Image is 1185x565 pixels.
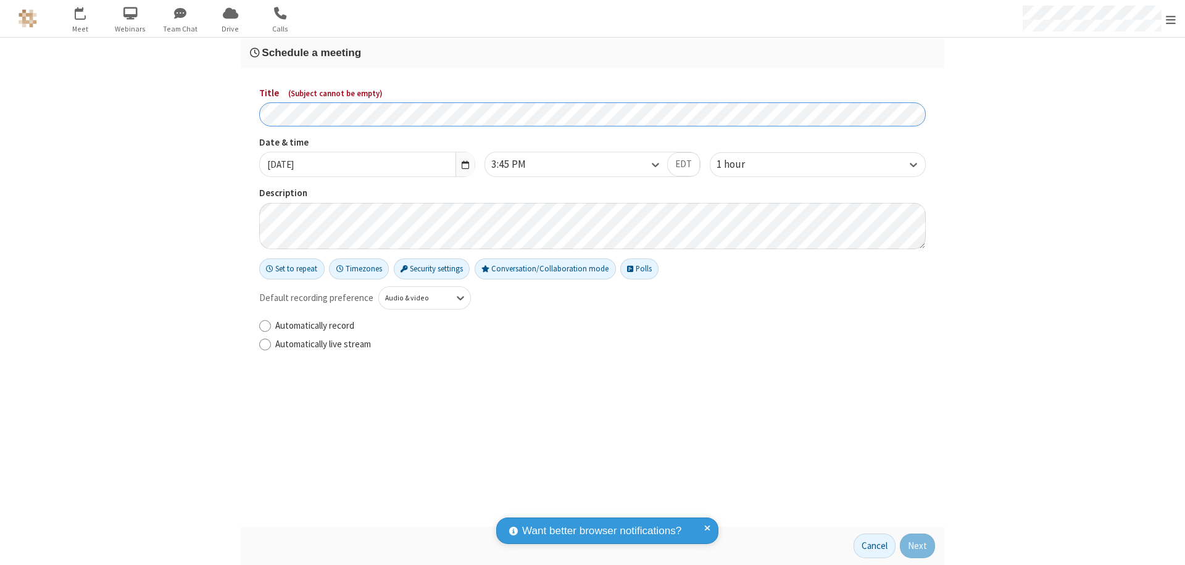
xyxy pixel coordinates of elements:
button: Set to repeat [259,258,325,279]
div: 8 [83,7,91,16]
span: ( Subject cannot be empty ) [288,88,383,99]
span: Calls [257,23,304,35]
button: Timezones [329,258,389,279]
label: Title [259,86,926,101]
label: Description [259,186,926,200]
label: Automatically record [275,319,926,333]
span: Webinars [107,23,154,35]
span: Want better browser notifications? [522,523,681,539]
button: Conversation/Collaboration mode [475,258,616,279]
button: Polls [620,258,659,279]
span: Meet [57,23,104,35]
button: Cancel [854,534,896,558]
span: Default recording preference [259,291,373,305]
div: 3:45 PM [491,157,547,173]
span: Drive [207,23,254,35]
button: Security settings [394,258,470,279]
img: QA Selenium DO NOT DELETE OR CHANGE [19,9,37,28]
span: Schedule a meeting [262,46,361,59]
div: Audio & video [385,292,444,303]
iframe: Chat [1154,533,1176,556]
button: EDT [667,152,700,177]
div: 1 hour [717,157,766,173]
label: Date & time [259,136,475,150]
span: Team Chat [157,23,204,35]
button: Next [900,534,935,558]
label: Automatically live stream [275,337,926,352]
